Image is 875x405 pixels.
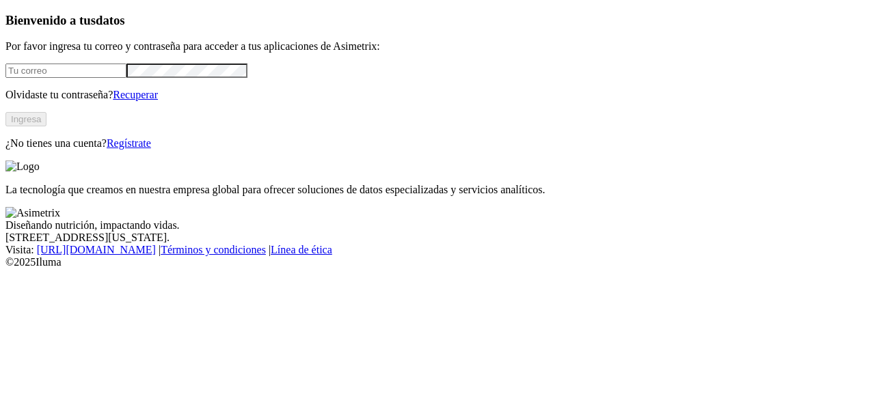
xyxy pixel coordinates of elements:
a: [URL][DOMAIN_NAME] [37,244,156,255]
div: [STREET_ADDRESS][US_STATE]. [5,232,870,244]
input: Tu correo [5,64,126,78]
div: Diseñando nutrición, impactando vidas. [5,219,870,232]
a: Términos y condiciones [161,244,266,255]
p: La tecnología que creamos en nuestra empresa global para ofrecer soluciones de datos especializad... [5,184,870,196]
div: Visita : | | [5,244,870,256]
button: Ingresa [5,112,46,126]
div: © 2025 Iluma [5,256,870,268]
span: datos [96,13,125,27]
h3: Bienvenido a tus [5,13,870,28]
a: Recuperar [113,89,158,100]
p: Olvidaste tu contraseña? [5,89,870,101]
img: Logo [5,160,40,173]
img: Asimetrix [5,207,60,219]
p: ¿No tienes una cuenta? [5,137,870,150]
a: Línea de ética [271,244,332,255]
a: Regístrate [107,137,151,149]
p: Por favor ingresa tu correo y contraseña para acceder a tus aplicaciones de Asimetrix: [5,40,870,53]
